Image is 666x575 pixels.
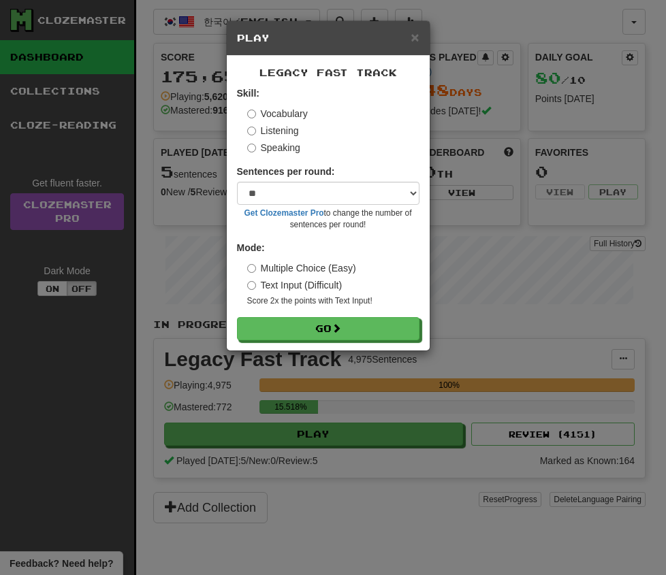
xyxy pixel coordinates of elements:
input: Listening [247,127,256,135]
h5: Play [237,31,419,45]
label: Listening [247,124,299,137]
span: Legacy Fast Track [259,67,397,78]
button: Close [411,30,419,44]
label: Sentences per round: [237,165,335,178]
small: to change the number of sentences per round! [237,208,419,231]
strong: Mode: [237,242,265,253]
button: Go [237,317,419,340]
input: Vocabulary [247,110,256,118]
label: Speaking [247,141,300,154]
input: Text Input (Difficult) [247,281,256,290]
small: Score 2x the points with Text Input ! [247,295,419,307]
input: Speaking [247,144,256,152]
input: Multiple Choice (Easy) [247,264,256,273]
label: Vocabulary [247,107,308,120]
a: Get Clozemaster Pro [244,208,324,218]
span: × [411,29,419,45]
label: Multiple Choice (Easy) [247,261,356,275]
label: Text Input (Difficult) [247,278,343,292]
strong: Skill: [237,88,259,99]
